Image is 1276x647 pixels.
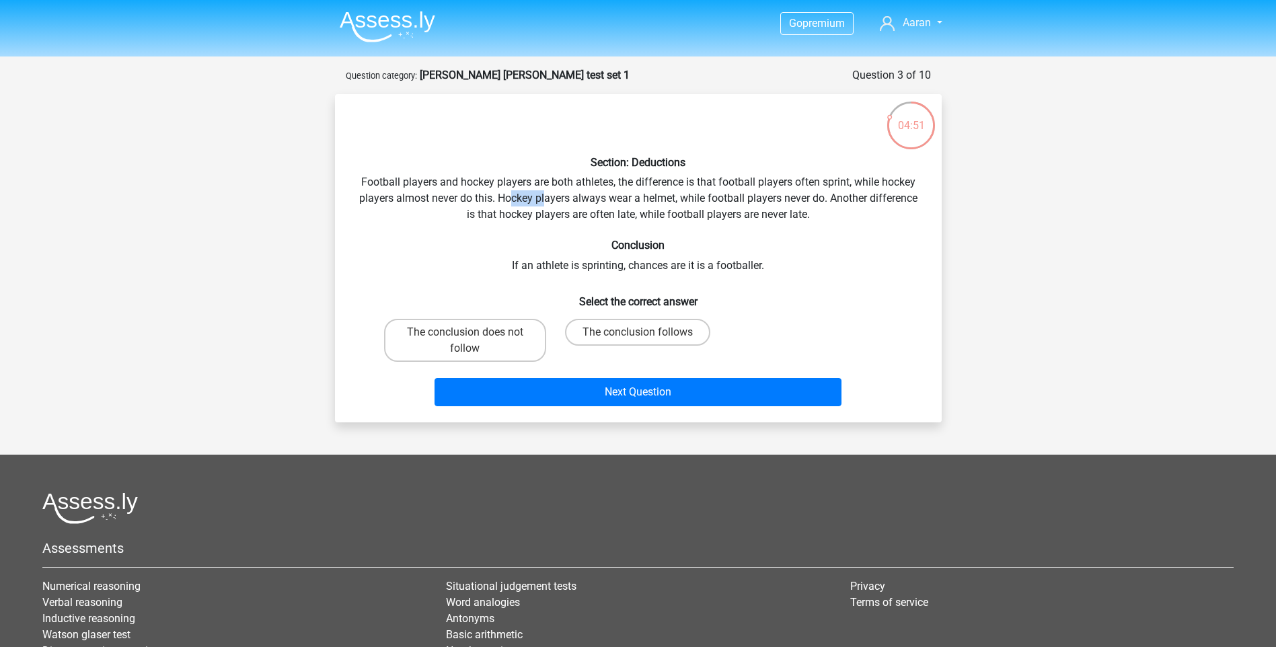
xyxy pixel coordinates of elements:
label: The conclusion does not follow [384,319,546,362]
span: premium [802,17,845,30]
img: Assessly logo [42,492,138,524]
h6: Section: Deductions [356,156,920,169]
button: Next Question [435,378,841,406]
small: Question category: [346,71,417,81]
h6: Select the correct answer [356,284,920,308]
a: Terms of service [850,596,928,609]
label: The conclusion follows [565,319,710,346]
a: Inductive reasoning [42,612,135,625]
a: Aaran [874,15,947,31]
img: Assessly [340,11,435,42]
a: Watson glaser test [42,628,130,641]
a: Word analogies [446,596,520,609]
a: Privacy [850,580,885,593]
a: Antonyms [446,612,494,625]
div: 04:51 [886,100,936,134]
a: Basic arithmetic [446,628,523,641]
a: Gopremium [781,14,853,32]
a: Numerical reasoning [42,580,141,593]
span: Go [789,17,802,30]
h5: Assessments [42,540,1234,556]
div: Question 3 of 10 [852,67,931,83]
span: Aaran [903,16,931,29]
a: Situational judgement tests [446,580,576,593]
strong: [PERSON_NAME] [PERSON_NAME] test set 1 [420,69,630,81]
a: Verbal reasoning [42,596,122,609]
h6: Conclusion [356,239,920,252]
div: Football players and hockey players are both athletes, the difference is that football players of... [340,105,936,412]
